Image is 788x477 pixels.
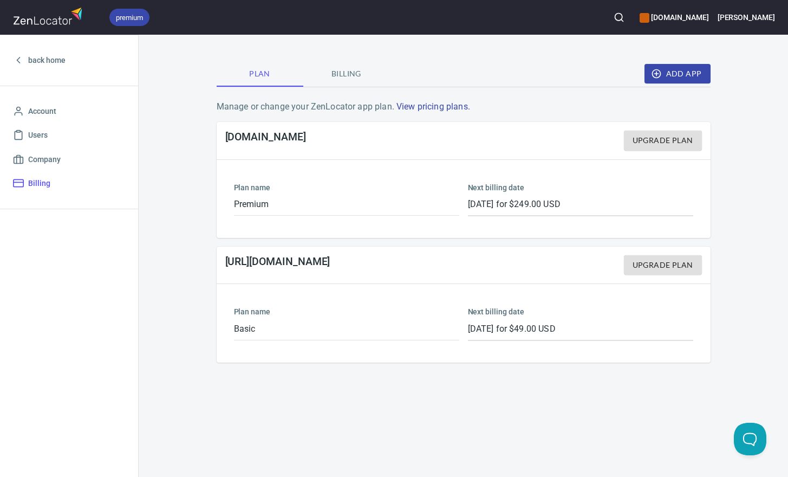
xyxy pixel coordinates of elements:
[28,105,56,118] span: Account
[468,306,693,318] h6: Next billing date
[310,67,383,81] span: Billing
[468,323,693,336] p: [DATE] for $49.00 USD
[225,255,330,275] h4: [URL][DOMAIN_NAME]
[640,13,649,23] button: color-CE600E
[644,64,711,84] button: Add App
[396,101,470,112] a: View pricing plans.
[234,198,459,211] p: Premium
[9,123,129,147] a: Users
[234,323,459,336] p: Basic
[640,5,708,29] div: Manage your apps
[9,171,129,196] a: Billing
[640,11,708,23] h6: [DOMAIN_NAME]
[28,153,61,166] span: Company
[13,4,86,28] img: zenlocator
[234,182,459,194] h6: Plan name
[624,255,702,275] button: Upgrade Plan
[653,67,702,81] span: Add App
[223,67,297,81] span: Plan
[633,259,693,272] span: Upgrade Plan
[28,128,48,142] span: Users
[234,306,459,318] h6: Plan name
[9,99,129,124] a: Account
[633,134,693,147] span: Upgrade Plan
[217,100,711,113] p: Manage or change your ZenLocator app plan.
[28,54,66,67] span: back home
[624,131,702,151] button: Upgrade Plan
[28,177,50,190] span: Billing
[468,198,693,211] p: [DATE] for $249.00 USD
[109,12,149,23] span: premium
[225,131,306,151] h4: [DOMAIN_NAME]
[734,423,766,455] iframe: Help Scout Beacon - Open
[718,5,775,29] button: [PERSON_NAME]
[9,147,129,172] a: Company
[9,48,129,73] a: back home
[718,11,775,23] h6: [PERSON_NAME]
[468,182,693,194] h6: Next billing date
[109,9,149,26] div: premium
